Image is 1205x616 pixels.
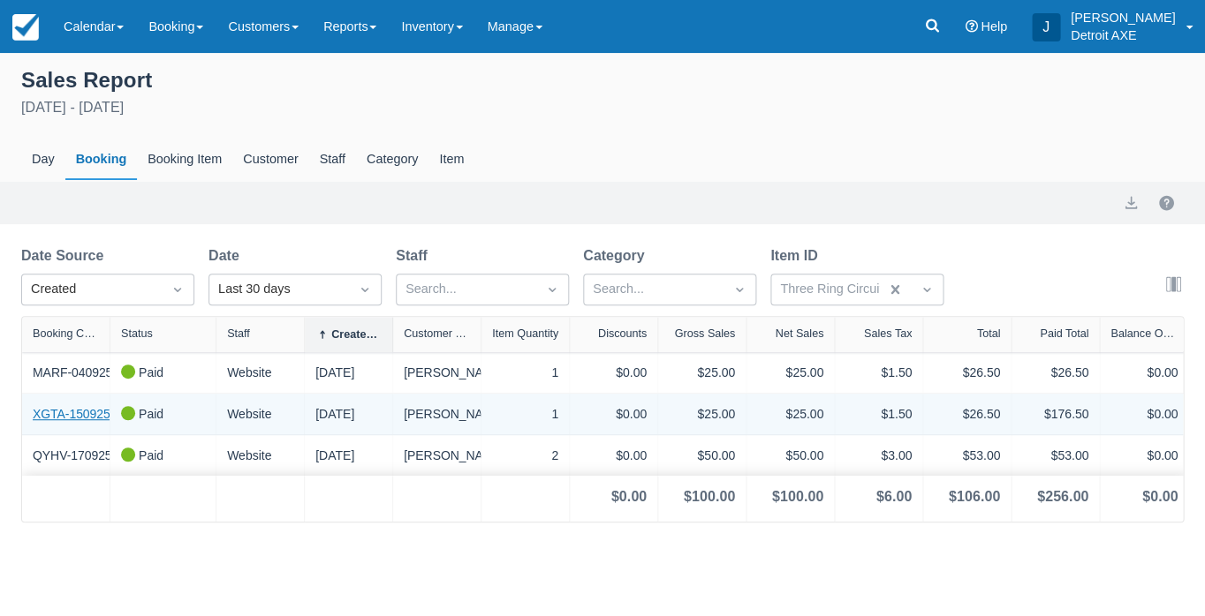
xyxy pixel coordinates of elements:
p: [PERSON_NAME] [1071,9,1175,26]
div: Status [121,327,153,340]
div: $0.00 [1110,446,1178,465]
div: Staff [309,139,356,180]
div: $100.00 [684,486,735,507]
div: [DATE] [315,446,382,465]
i: Help [965,20,977,33]
div: Gross Sales [674,327,735,340]
div: Paid Total [1040,327,1088,340]
div: Customer [232,139,308,180]
img: checkfront-main-nav-mini-logo.png [12,14,39,41]
a: [PERSON_NAME] [404,405,504,424]
div: Discounts [598,327,647,340]
div: Last 30 days [218,280,340,299]
div: $26.50 [934,363,1000,382]
div: $53.00 [1022,446,1088,465]
div: Booking [65,139,138,180]
div: $25.00 [757,363,823,382]
span: Dropdown icon [169,281,186,298]
label: Date [208,245,246,267]
div: Sales Report [21,64,1184,94]
div: $50.00 [757,446,823,465]
div: $100.00 [772,486,823,507]
div: $25.00 [669,363,735,382]
div: 2 [492,446,558,465]
div: Sales Tax [864,327,912,340]
label: Staff [396,245,435,267]
div: Created [31,280,153,299]
div: $6.00 [876,486,912,507]
div: $25.00 [669,404,735,424]
div: $25.00 [757,404,823,424]
div: $3.00 [845,446,912,465]
div: $26.50 [1022,363,1088,382]
div: $50.00 [669,446,735,465]
div: Item Quantity [492,327,558,340]
a: XGTA-150925 [33,405,110,424]
div: $0.00 [1110,404,1178,424]
div: $26.50 [934,404,1000,424]
div: Website [227,363,293,382]
div: J [1032,13,1060,41]
div: Category [356,139,428,180]
div: Total [976,327,1000,340]
div: Day [21,139,65,180]
a: QYHV-170925 [33,447,112,465]
a: MARF-040925 [33,364,112,382]
div: Staff [227,327,250,340]
div: $0.00 [580,363,647,382]
a: [PERSON_NAME] [404,447,504,465]
div: $0.00 [1142,486,1178,507]
div: $0.00 [580,446,647,465]
div: [DATE] [315,404,382,424]
div: $106.00 [949,486,1000,507]
div: Net Sales [775,327,823,340]
div: Booking Code [33,327,99,340]
div: [DATE] - [DATE] [21,97,1184,118]
div: Customer Name [404,327,470,340]
span: Dropdown icon [918,281,936,298]
span: Dropdown icon [731,281,748,298]
div: $53.00 [934,446,1000,465]
span: Dropdown icon [543,281,561,298]
div: Website [227,404,293,424]
div: 1 [492,363,558,382]
span: Dropdown icon [356,281,374,298]
label: Category [583,245,651,267]
div: Item [428,139,474,180]
div: [DATE] [315,363,382,382]
label: Date Source [21,245,110,267]
div: $1.50 [845,363,912,382]
div: $1.50 [845,404,912,424]
div: Paid [121,363,163,382]
div: Paid [121,404,163,424]
button: export [1120,192,1141,214]
div: Balance Owing [1110,327,1178,340]
div: $0.00 [611,486,647,507]
div: 1 [492,404,558,424]
div: Booking Item [137,139,232,180]
label: Item ID [770,245,824,267]
div: Paid [121,446,163,465]
div: $176.50 [1022,404,1088,424]
div: $0.00 [580,404,647,424]
span: Help [981,19,1007,34]
div: Website [227,446,293,465]
a: [PERSON_NAME] [404,364,504,382]
div: $256.00 [1037,486,1088,507]
div: Created Date [331,328,382,341]
div: $0.00 [1110,363,1178,382]
p: Detroit AXE [1071,26,1175,44]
